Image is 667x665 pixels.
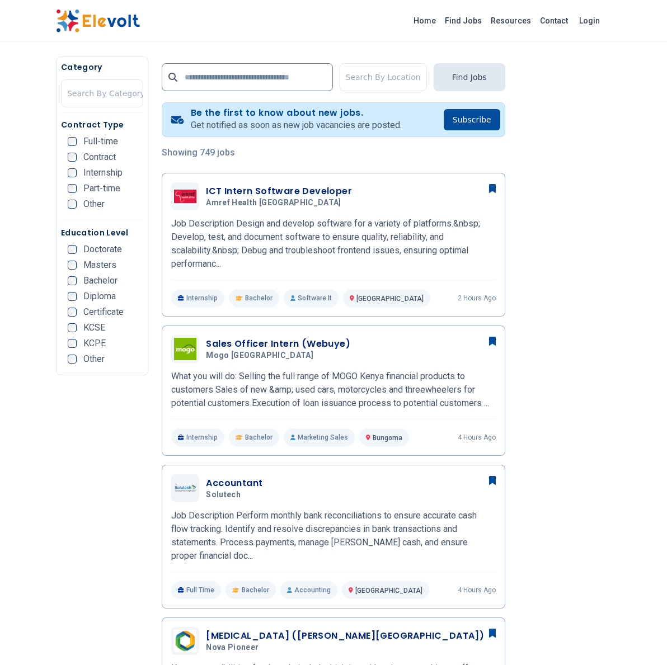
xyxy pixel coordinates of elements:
[191,119,402,132] p: Get notified as soon as new job vacancies are posted.
[409,12,440,30] a: Home
[83,245,122,254] span: Doctorate
[284,289,339,307] p: Software It
[171,289,224,307] p: Internship
[458,586,496,595] p: 4 hours ago
[171,581,221,599] p: Full Time
[83,355,105,364] span: Other
[83,323,105,332] span: KCSE
[174,338,196,360] img: Mogo Kenya
[171,428,224,446] p: Internship
[206,490,241,500] span: Solutech
[83,184,120,193] span: Part-time
[191,107,402,119] h4: Be the first to know about new jobs.
[68,184,77,193] input: Part-time
[373,434,402,442] span: Bungoma
[61,227,143,238] h5: Education Level
[83,153,116,162] span: Contract
[206,351,313,361] span: Mogo [GEOGRAPHIC_DATA]
[83,308,124,317] span: Certificate
[61,62,143,73] h5: Category
[171,182,495,307] a: Amref Health AfricaICT Intern Software DeveloperAmref Health [GEOGRAPHIC_DATA]Job Description Des...
[68,245,77,254] input: Doctorate
[174,484,196,492] img: Solutech
[162,146,505,159] p: Showing 749 jobs
[83,137,118,146] span: Full-time
[486,12,536,30] a: Resources
[68,292,77,301] input: Diploma
[68,355,77,364] input: Other
[245,294,273,303] span: Bachelor
[171,370,495,410] p: What you will do: Selling the full range of MOGO Kenya financial products to customers Sales of n...
[68,323,77,332] input: KCSE
[206,198,341,208] span: Amref Health [GEOGRAPHIC_DATA]
[356,295,424,303] span: [GEOGRAPHIC_DATA]
[242,586,269,595] span: Bachelor
[206,643,259,653] span: Nova Pioneer
[440,12,486,30] a: Find Jobs
[245,433,273,442] span: Bachelor
[68,308,77,317] input: Certificate
[83,276,118,285] span: Bachelor
[206,337,350,351] h3: Sales Officer Intern (Webuye)
[206,477,262,490] h3: Accountant
[68,168,77,177] input: Internship
[206,185,352,198] h3: ICT Intern Software Developer
[68,276,77,285] input: Bachelor
[171,474,495,599] a: SolutechAccountantSolutechJob Description Perform monthly bank reconciliations to ensure accurate...
[171,509,495,563] p: Job Description Perform monthly bank reconciliations to ensure accurate cash flow tracking. Ident...
[171,217,495,271] p: Job Description Design and develop software for a variety of platforms.&nbsp; Develop, test, and ...
[83,261,116,270] span: Masters
[434,63,505,91] button: Find Jobs
[355,587,422,595] span: [GEOGRAPHIC_DATA]
[68,339,77,348] input: KCPE
[458,294,496,303] p: 2 hours ago
[536,12,572,30] a: Contact
[83,200,105,209] span: Other
[83,292,116,301] span: Diploma
[174,630,196,652] img: Nova Pioneer
[280,581,337,599] p: Accounting
[174,190,196,202] img: Amref Health Africa
[56,9,140,32] img: Elevolt
[61,119,143,130] h5: Contract Type
[68,153,77,162] input: Contract
[171,335,495,446] a: Mogo KenyaSales Officer Intern (Webuye)Mogo [GEOGRAPHIC_DATA]What you will do: Selling the full r...
[68,200,77,209] input: Other
[83,168,123,177] span: Internship
[68,137,77,146] input: Full-time
[284,428,355,446] p: Marketing Sales
[444,109,500,130] button: Subscribe
[206,629,484,643] h3: [MEDICAL_DATA] ([PERSON_NAME][GEOGRAPHIC_DATA])
[68,261,77,270] input: Masters
[458,433,496,442] p: 4 hours ago
[83,339,106,348] span: KCPE
[572,10,607,32] a: Login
